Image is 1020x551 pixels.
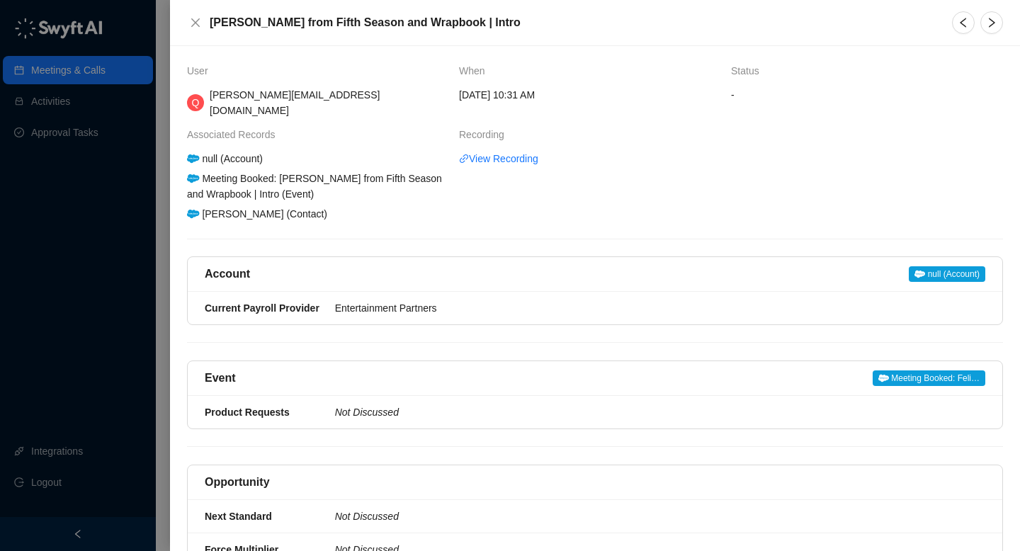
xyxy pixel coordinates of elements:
span: [DATE] 10:31 AM [459,87,535,103]
strong: Product Requests [205,407,290,418]
h5: [PERSON_NAME] from Fifth Season and Wrapbook | Intro [210,14,935,31]
div: null (Account) [185,151,265,166]
span: left [958,17,969,28]
button: Close [187,14,204,31]
span: Meeting Booked: Feli… [873,370,985,386]
iframe: Open customer support [975,504,1013,543]
div: Meeting Booked: [PERSON_NAME] from Fifth Season and Wrapbook | Intro (Event) [185,171,450,202]
span: Recording [459,127,511,142]
i: Not Discussed [335,407,399,418]
a: linkView Recording [459,151,538,166]
div: [PERSON_NAME] (Contact) [185,206,329,222]
span: link [459,154,469,164]
i: Not Discussed [335,511,399,522]
h5: Event [205,370,236,387]
span: Status [731,63,766,79]
span: close [190,17,201,28]
div: Entertainment Partners [335,300,977,316]
h5: Opportunity [205,474,270,491]
h5: Account [205,266,250,283]
a: Meeting Booked: Feli… [873,370,985,387]
a: null (Account) [909,266,985,283]
span: Associated Records [187,127,283,142]
span: Q [192,95,200,110]
span: right [986,17,997,28]
strong: Current Payroll Provider [205,302,319,314]
span: null (Account) [909,266,985,282]
span: [PERSON_NAME][EMAIL_ADDRESS][DOMAIN_NAME] [210,89,380,116]
span: When [459,63,492,79]
span: User [187,63,215,79]
span: - [731,87,1003,103]
strong: Next Standard [205,511,272,522]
